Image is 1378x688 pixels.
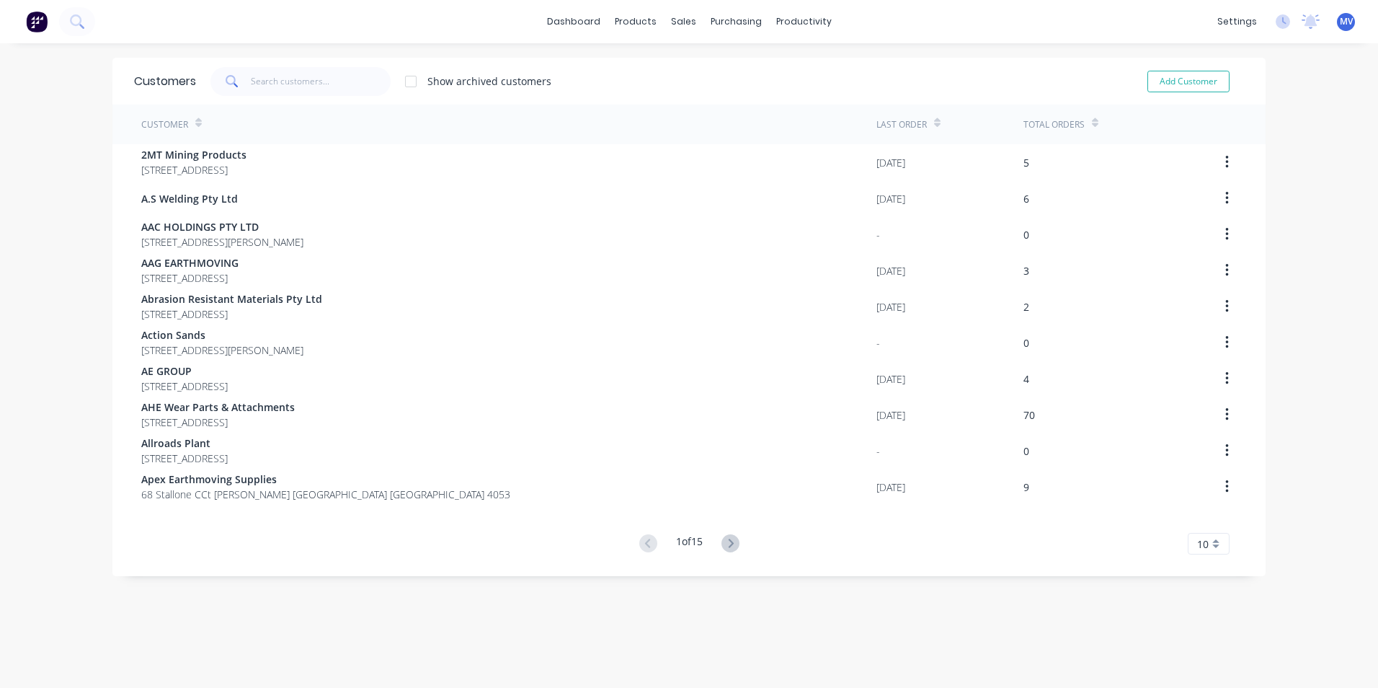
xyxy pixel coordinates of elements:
[141,400,295,415] span: AHE Wear Parts & Attachments
[1023,407,1035,423] div: 70
[141,436,228,451] span: Allroads Plant
[134,73,196,90] div: Customers
[769,11,839,32] div: productivity
[141,327,303,343] span: Action Sands
[1023,118,1085,131] div: Total Orders
[876,227,880,242] div: -
[876,335,880,350] div: -
[26,11,48,32] img: Factory
[141,234,303,250] span: [STREET_ADDRESS][PERSON_NAME]
[427,74,551,89] div: Show archived customers
[141,147,246,162] span: 2MT Mining Products
[141,451,228,466] span: [STREET_ADDRESS]
[608,11,664,32] div: products
[1147,71,1230,92] button: Add Customer
[141,219,303,234] span: AAC HOLDINGS PTY LTD
[676,534,703,555] div: 1 of 15
[141,379,228,394] span: [STREET_ADDRESS]
[141,343,303,358] span: [STREET_ADDRESS][PERSON_NAME]
[1023,335,1029,350] div: 0
[141,472,510,487] span: Apex Earthmoving Supplies
[876,407,905,423] div: [DATE]
[251,67,391,96] input: Search customers...
[664,11,703,32] div: sales
[1023,227,1029,242] div: 0
[141,415,295,430] span: [STREET_ADDRESS]
[1023,480,1029,495] div: 9
[876,444,880,459] div: -
[1023,371,1029,387] div: 4
[141,118,188,131] div: Customer
[1023,191,1029,206] div: 6
[1023,263,1029,278] div: 3
[141,162,246,177] span: [STREET_ADDRESS]
[1340,15,1353,28] span: MV
[876,155,905,170] div: [DATE]
[141,191,238,206] span: A.S Welding Pty Ltd
[141,255,239,270] span: AAG EARTHMOVING
[141,363,228,379] span: AE GROUP
[1197,537,1209,552] span: 10
[703,11,769,32] div: purchasing
[876,118,927,131] div: Last Order
[540,11,608,32] a: dashboard
[876,371,905,387] div: [DATE]
[876,299,905,314] div: [DATE]
[1210,11,1264,32] div: settings
[876,191,905,206] div: [DATE]
[1023,444,1029,459] div: 0
[141,487,510,502] span: 68 Stallone CCt [PERSON_NAME] [GEOGRAPHIC_DATA] [GEOGRAPHIC_DATA] 4053
[876,480,905,495] div: [DATE]
[876,263,905,278] div: [DATE]
[141,306,322,322] span: [STREET_ADDRESS]
[141,270,239,286] span: [STREET_ADDRESS]
[1023,155,1029,170] div: 5
[1023,299,1029,314] div: 2
[141,291,322,306] span: Abrasion Resistant Materials Pty Ltd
